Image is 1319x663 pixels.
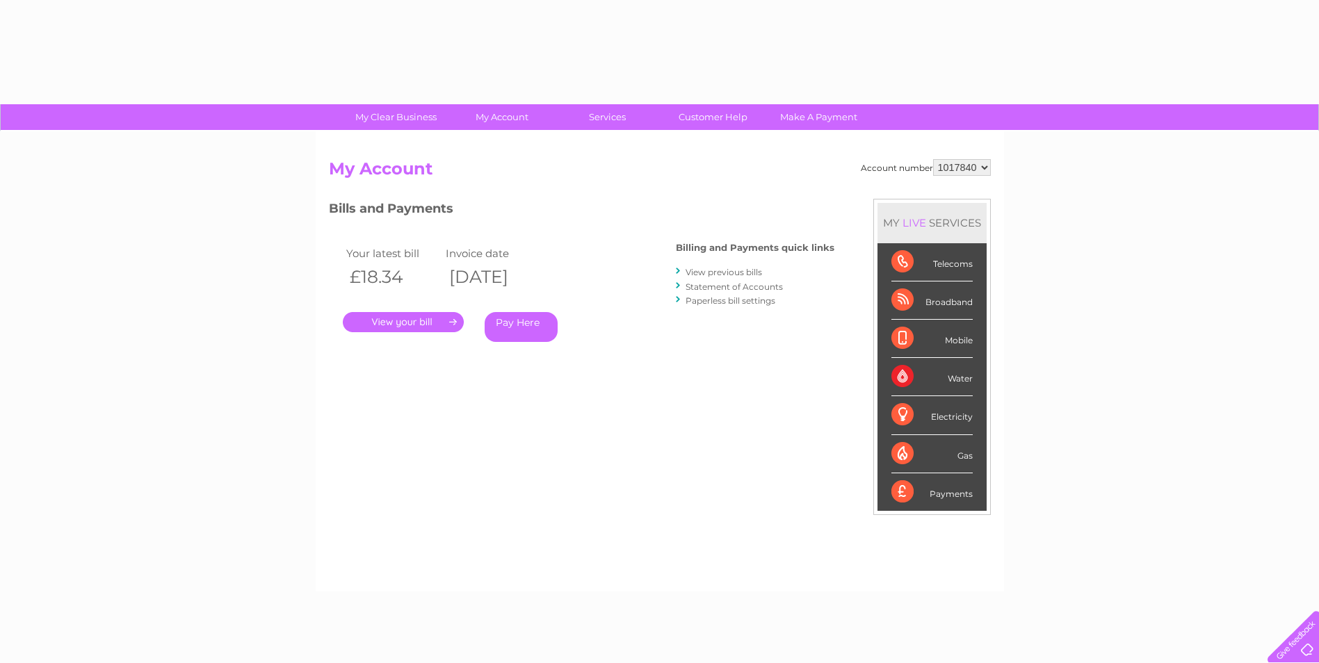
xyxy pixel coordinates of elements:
[339,104,453,130] a: My Clear Business
[891,435,973,473] div: Gas
[891,281,973,320] div: Broadband
[442,263,542,291] th: [DATE]
[686,267,762,277] a: View previous bills
[329,159,991,186] h2: My Account
[329,199,834,223] h3: Bills and Payments
[686,295,775,306] a: Paperless bill settings
[891,243,973,281] div: Telecoms
[761,104,876,130] a: Make A Payment
[343,244,443,263] td: Your latest bill
[891,320,973,358] div: Mobile
[656,104,770,130] a: Customer Help
[485,312,558,342] a: Pay Here
[891,358,973,396] div: Water
[343,312,464,332] a: .
[900,216,929,229] div: LIVE
[343,263,443,291] th: £18.34
[442,244,542,263] td: Invoice date
[444,104,559,130] a: My Account
[676,243,834,253] h4: Billing and Payments quick links
[891,396,973,434] div: Electricity
[686,281,783,292] a: Statement of Accounts
[550,104,665,130] a: Services
[891,473,973,511] div: Payments
[861,159,991,176] div: Account number
[877,203,987,243] div: MY SERVICES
